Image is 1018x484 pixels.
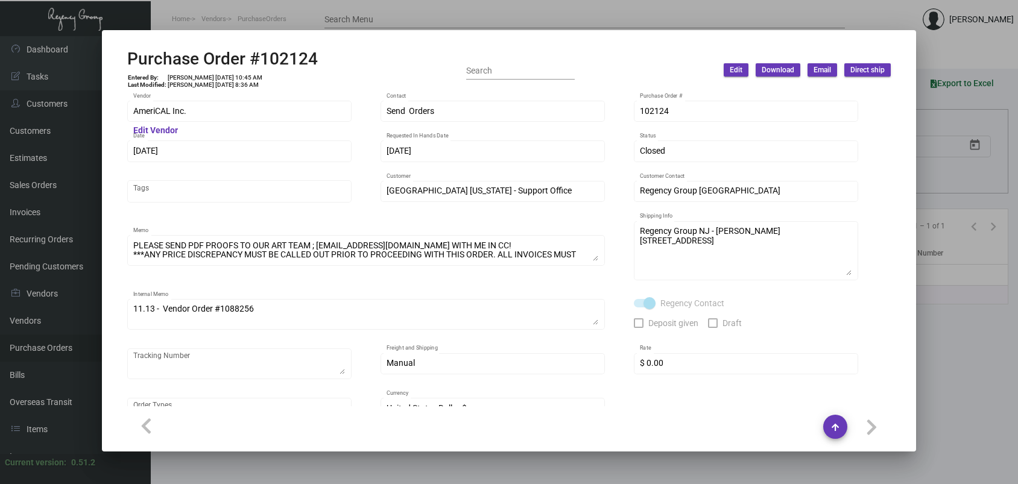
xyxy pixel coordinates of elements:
[167,74,263,81] td: [PERSON_NAME] [DATE] 10:45 AM
[127,81,167,89] td: Last Modified:
[640,146,665,156] span: Closed
[762,65,794,75] span: Download
[722,316,742,330] span: Draft
[133,126,178,136] mat-hint: Edit Vendor
[71,456,95,469] div: 0.51.2
[814,65,831,75] span: Email
[648,316,698,330] span: Deposit given
[5,456,66,469] div: Current version:
[167,81,263,89] td: [PERSON_NAME] [DATE] 8:36 AM
[756,63,800,77] button: Download
[660,296,724,310] span: Regency Contact
[724,63,748,77] button: Edit
[127,74,167,81] td: Entered By:
[808,63,837,77] button: Email
[850,65,885,75] span: Direct ship
[844,63,891,77] button: Direct ship
[730,65,742,75] span: Edit
[387,358,415,368] span: Manual
[127,49,318,69] h2: Purchase Order #102124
